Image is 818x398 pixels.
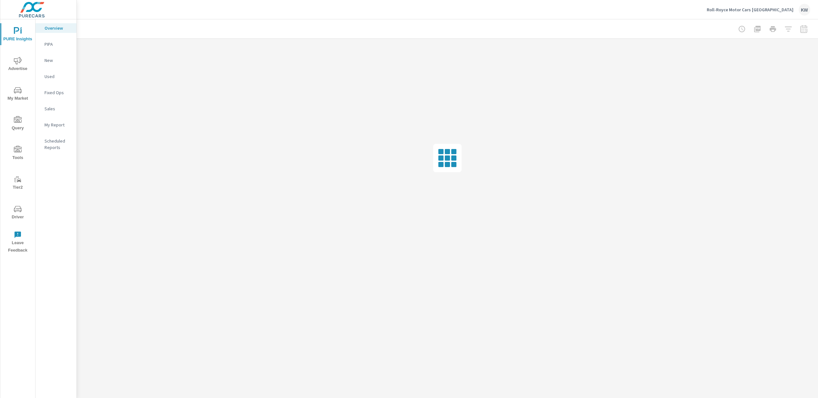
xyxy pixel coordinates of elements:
[2,175,33,191] span: Tier2
[799,4,810,15] div: KW
[35,55,76,65] div: New
[45,25,71,31] p: Overview
[35,23,76,33] div: Overview
[35,104,76,114] div: Sales
[2,231,33,254] span: Leave Feedback
[35,88,76,97] div: Fixed Ops
[2,86,33,102] span: My Market
[35,39,76,49] div: PIPA
[2,27,33,43] span: PURE Insights
[2,146,33,162] span: Tools
[2,116,33,132] span: Query
[35,72,76,81] div: Used
[35,136,76,152] div: Scheduled Reports
[45,138,71,151] p: Scheduled Reports
[45,57,71,64] p: New
[2,57,33,73] span: Advertise
[0,19,35,257] div: nav menu
[45,73,71,80] p: Used
[45,41,71,47] p: PIPA
[2,205,33,221] span: Driver
[45,89,71,96] p: Fixed Ops
[45,122,71,128] p: My Report
[45,105,71,112] p: Sales
[707,7,793,13] p: Roll-Royce Motor Cars [GEOGRAPHIC_DATA]
[35,120,76,130] div: My Report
